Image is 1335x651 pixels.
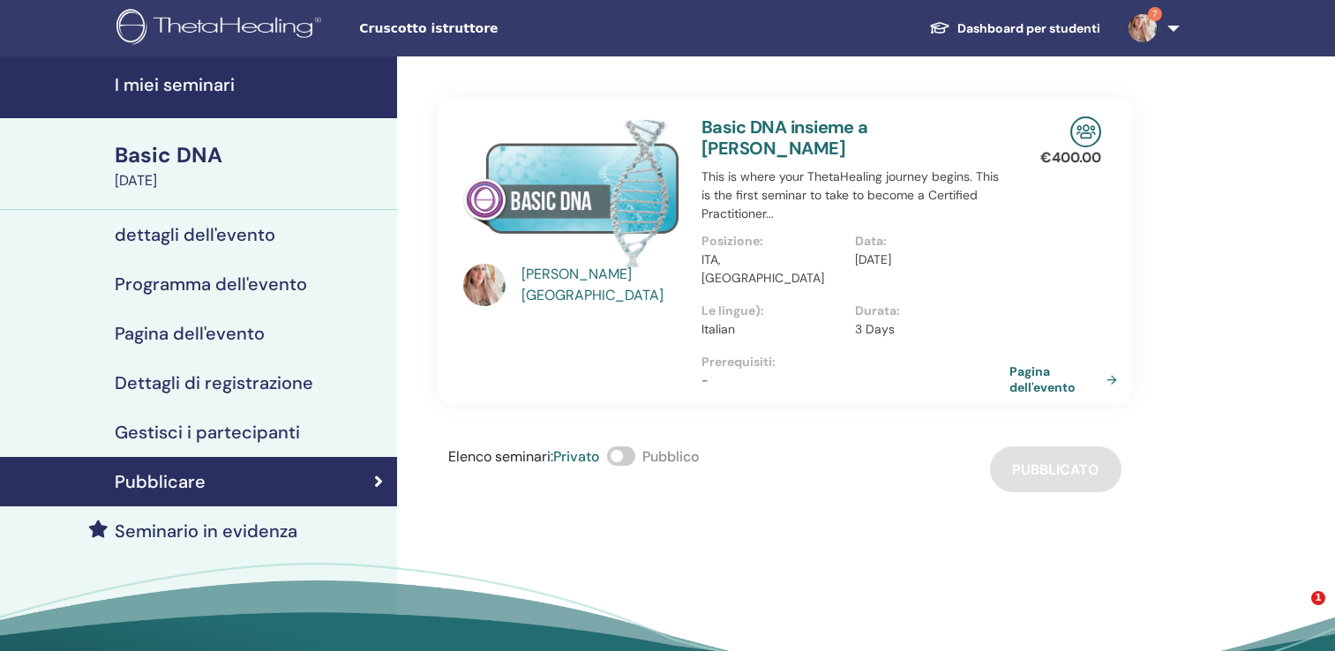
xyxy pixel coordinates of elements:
[1009,363,1124,395] a: Pagina dell'evento
[855,302,998,320] p: Durata :
[701,302,844,320] p: Le lingue) :
[855,251,998,269] p: [DATE]
[115,520,297,542] h4: Seminario in evidenza
[116,9,327,49] img: logo.png
[1311,591,1325,605] span: 1
[104,140,397,191] a: Basic DNA[DATE]
[1275,591,1317,633] iframe: Intercom live chat
[115,323,265,344] h4: Pagina dell'evento
[553,447,600,466] span: Privato
[855,232,998,251] p: Data :
[701,353,1009,371] p: Prerequisiti :
[115,224,275,245] h4: dettagli dell'evento
[115,372,313,393] h4: Dettagli di registrazione
[115,170,386,191] div: [DATE]
[915,12,1114,45] a: Dashboard per studenti
[701,371,1009,390] p: -
[701,232,844,251] p: Posizione :
[642,447,700,466] span: Pubblico
[701,320,844,339] p: Italian
[1129,14,1157,42] img: default.png
[448,447,553,466] span: Elenco seminari :
[463,116,680,269] img: Basic DNA
[701,168,1009,223] p: This is where your ThetaHealing journey begins. This is the first seminar to take to become a Cer...
[929,20,950,35] img: graduation-cap-white.svg
[1148,7,1162,21] span: 7
[115,140,386,170] div: Basic DNA
[115,74,386,95] h4: I miei seminari
[701,251,844,288] p: ITA, [GEOGRAPHIC_DATA]
[115,422,300,443] h4: Gestisci i partecipanti
[115,273,307,295] h4: Programma dell'evento
[463,264,506,306] img: default.png
[1070,116,1101,147] img: In-Person Seminar
[115,471,206,492] h4: Pubblicare
[701,116,868,160] a: Basic DNA insieme a [PERSON_NAME]
[855,320,998,339] p: 3 Days
[521,264,685,306] a: [PERSON_NAME] [GEOGRAPHIC_DATA]
[1040,147,1101,168] p: € 400.00
[359,19,624,38] span: Cruscotto istruttore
